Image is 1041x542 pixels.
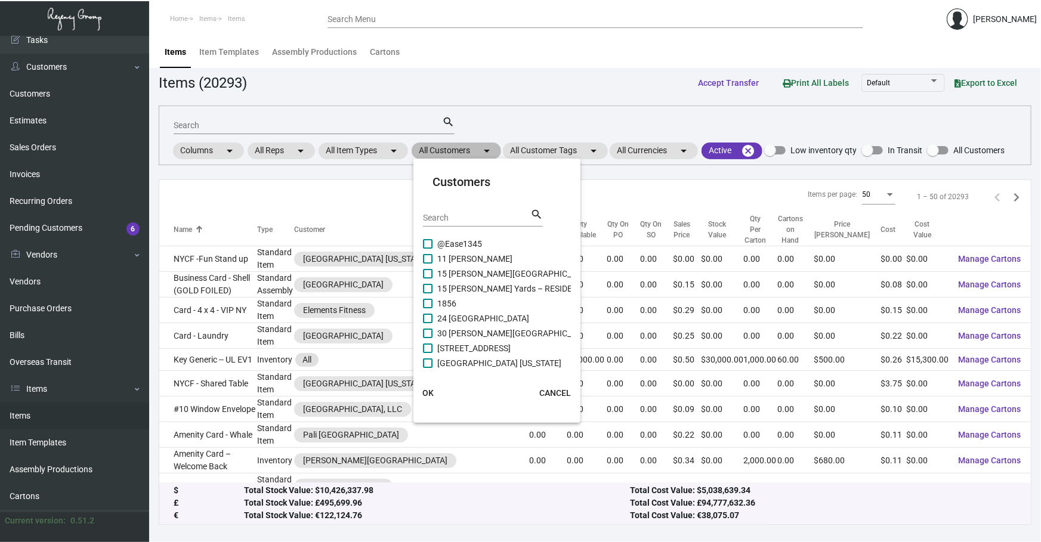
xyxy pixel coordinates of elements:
[433,173,561,191] mat-card-title: Customers
[437,296,456,311] span: 1856
[422,388,434,398] span: OK
[530,207,543,222] mat-icon: search
[5,515,66,527] div: Current version:
[530,382,580,404] button: CANCEL
[437,237,482,251] span: @Ease1345
[70,515,94,527] div: 0.51.2
[437,267,650,281] span: 15 [PERSON_NAME][GEOGRAPHIC_DATA] – RESIDENCES
[437,341,511,355] span: [STREET_ADDRESS]
[409,382,447,404] button: OK
[437,252,512,266] span: 11 [PERSON_NAME]
[539,388,571,398] span: CANCEL
[437,356,561,370] span: [GEOGRAPHIC_DATA] [US_STATE]
[437,281,628,296] span: 15 [PERSON_NAME] Yards – RESIDENCES - Inactive
[437,326,641,340] span: 30 [PERSON_NAME][GEOGRAPHIC_DATA] - Residences
[437,311,529,326] span: 24 [GEOGRAPHIC_DATA]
